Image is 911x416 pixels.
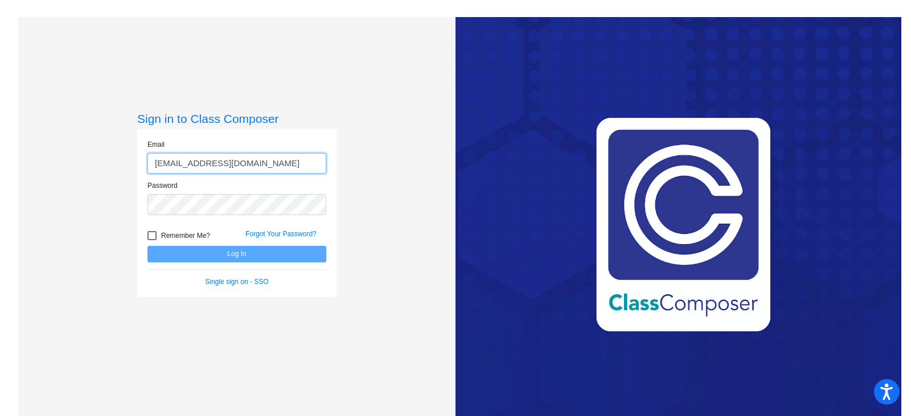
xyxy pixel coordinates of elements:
[147,139,165,150] label: Email
[147,246,326,262] button: Log In
[137,112,337,126] h3: Sign in to Class Composer
[245,230,317,238] a: Forgot Your Password?
[161,229,210,242] span: Remember Me?
[205,278,268,286] a: Single sign on - SSO
[147,180,178,191] label: Password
